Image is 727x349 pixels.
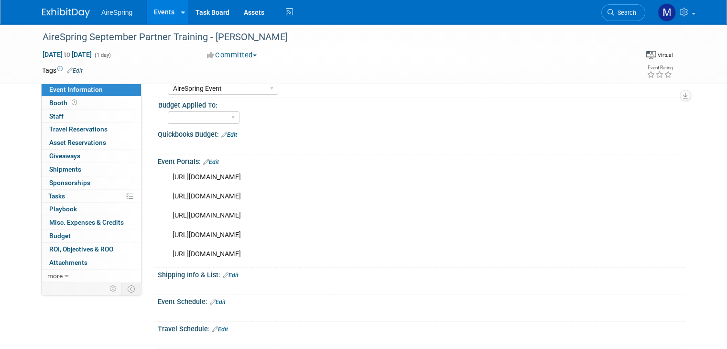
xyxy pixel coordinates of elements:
span: Playbook [49,205,77,213]
div: [URL][DOMAIN_NAME] [URL][DOMAIN_NAME] [URL][DOMAIN_NAME] [URL][DOMAIN_NAME] [URL][DOMAIN_NAME] [166,168,583,264]
a: Giveaways [42,150,141,163]
span: [DATE] [DATE] [42,50,92,59]
div: Event Portals: [158,154,685,167]
span: Budget [49,232,71,240]
a: Search [601,4,645,21]
span: Asset Reservations [49,139,106,146]
div: Quickbooks Budget: [158,127,685,140]
span: ROI, Objectives & ROO [49,245,113,253]
a: Edit [210,299,226,305]
a: Misc. Expenses & Credits [42,216,141,229]
td: Toggle Event Tabs [122,283,141,295]
a: Edit [212,326,228,333]
a: Attachments [42,256,141,269]
img: ExhibitDay [42,8,90,18]
span: more [47,272,63,280]
a: Sponsorships [42,176,141,189]
a: Travel Reservations [42,123,141,136]
button: Committed [204,50,260,60]
span: Booth not reserved yet [70,99,79,106]
div: Virtual [657,52,673,59]
div: Event Rating [647,65,673,70]
a: Staff [42,110,141,123]
span: Event Information [49,86,103,93]
span: Sponsorships [49,179,90,186]
span: Giveaways [49,152,80,160]
span: to [63,51,72,58]
a: Edit [67,67,83,74]
span: Misc. Expenses & Credits [49,218,124,226]
a: Asset Reservations [42,136,141,149]
span: Booth [49,99,79,107]
td: Tags [42,65,83,75]
a: Event Information [42,83,141,96]
a: Budget [42,229,141,242]
div: Travel Schedule: [158,322,685,334]
div: Budget Applied To: [158,98,681,110]
span: Travel Reservations [49,125,108,133]
img: Matthew Peck [658,3,676,22]
a: Shipments [42,163,141,176]
span: Search [614,9,636,16]
div: Event Schedule: [158,294,685,307]
a: Playbook [42,203,141,216]
div: Event Format [646,50,673,59]
div: AireSpring September Partner Training - [PERSON_NAME] [39,29,619,46]
a: Tasks [42,190,141,203]
a: more [42,270,141,283]
a: Edit [223,272,239,279]
span: AireSpring [101,9,132,16]
div: Shipping Info & List: [158,268,685,280]
span: Shipments [49,165,81,173]
span: Attachments [49,259,87,266]
a: Edit [221,131,237,138]
a: Edit [203,159,219,165]
img: Format-Virtual.png [646,51,656,59]
span: Staff [49,112,64,120]
a: ROI, Objectives & ROO [42,243,141,256]
td: Personalize Event Tab Strip [105,283,122,295]
span: (1 day) [94,52,111,58]
span: Tasks [48,192,65,200]
div: Event Format [580,50,673,64]
a: Booth [42,97,141,109]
